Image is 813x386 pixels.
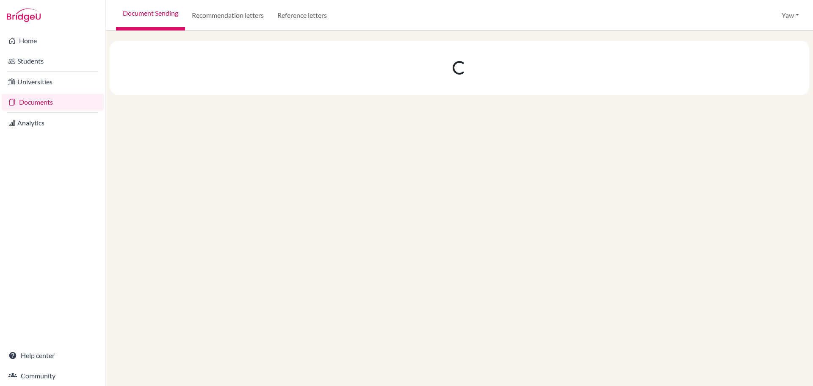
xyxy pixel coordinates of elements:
[2,32,104,49] a: Home
[2,114,104,131] a: Analytics
[2,347,104,364] a: Help center
[2,367,104,384] a: Community
[2,73,104,90] a: Universities
[2,94,104,111] a: Documents
[7,8,41,22] img: Bridge-U
[2,53,104,69] a: Students
[778,7,803,23] button: Yaw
